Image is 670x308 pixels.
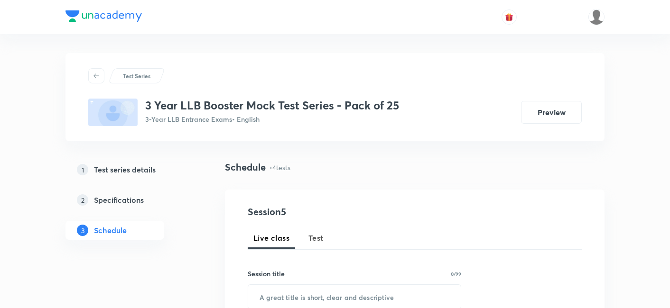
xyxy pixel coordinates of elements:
[94,194,144,206] h5: Specifications
[65,160,195,179] a: 1Test series details
[308,232,324,244] span: Test
[65,10,142,22] img: Company Logo
[94,164,156,175] h5: Test series details
[88,99,138,126] img: fallback-thumbnail.png
[248,205,421,219] h4: Session 5
[65,190,195,209] a: 2Specifications
[77,225,88,236] p: 3
[123,72,150,80] p: Test Series
[451,272,461,276] p: 0/99
[77,194,88,206] p: 2
[94,225,127,236] h5: Schedule
[225,160,266,174] h4: Schedule
[77,164,88,175] p: 1
[521,101,582,124] button: Preview
[253,232,289,244] span: Live class
[145,99,399,112] h3: 3 Year LLB Booster Mock Test Series - Pack of 25
[505,13,513,21] img: avatar
[65,10,142,24] a: Company Logo
[502,9,517,25] button: avatar
[145,114,399,124] p: 3-Year LLB Entrance Exams • English
[248,269,285,279] h6: Session title
[588,9,605,25] img: Basudha
[270,163,290,172] p: • 4 tests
